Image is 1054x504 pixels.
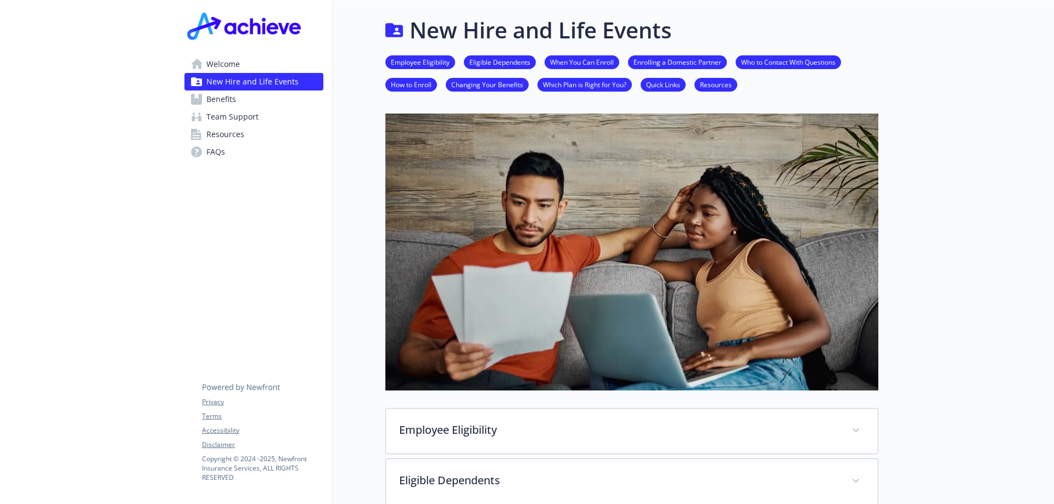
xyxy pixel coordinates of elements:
[202,426,323,435] a: Accessibility
[545,56,619,67] a: When You Can Enroll
[628,56,727,67] a: Enrolling a Domestic Partner
[184,126,323,143] a: Resources
[184,55,323,73] a: Welcome
[206,108,259,126] span: Team Support
[206,73,299,90] span: New Hire and Life Events
[385,56,455,67] a: Employee Eligibility
[736,56,841,67] a: Who to Contact With Questions
[202,397,323,407] a: Privacy
[386,459,878,504] div: Eligible Dependents
[446,79,529,89] a: Changing Your Benefits
[206,90,236,108] span: Benefits
[202,454,323,482] p: Copyright © 2024 - 2025 , Newfront Insurance Services, ALL RIGHTS RESERVED
[399,472,838,489] p: Eligible Dependents
[399,422,838,438] p: Employee Eligibility
[385,79,437,89] a: How to Enroll
[184,73,323,90] a: New Hire and Life Events
[184,108,323,126] a: Team Support
[202,440,323,450] a: Disclaimer
[537,79,632,89] a: Which Plan is Right for You?
[410,14,671,47] h1: New Hire and Life Events
[386,409,878,454] div: Employee Eligibility
[206,55,240,73] span: Welcome
[184,143,323,161] a: FAQs
[206,126,244,143] span: Resources
[464,56,536,67] a: Eligible Dependents
[694,79,737,89] a: Resources
[385,114,878,390] img: new hire page banner
[641,79,686,89] a: Quick Links
[202,411,323,421] a: Terms
[206,143,225,161] span: FAQs
[184,90,323,108] a: Benefits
